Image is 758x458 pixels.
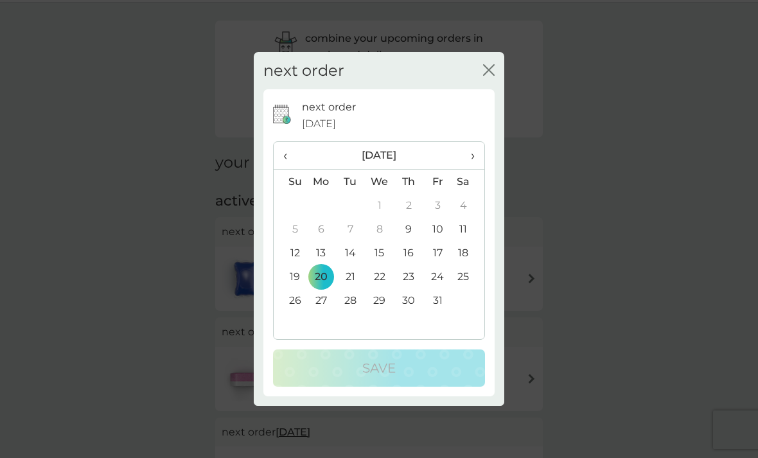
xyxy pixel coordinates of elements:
[452,193,484,217] td: 4
[336,217,365,241] td: 7
[306,170,336,194] th: Mo
[283,142,297,169] span: ‹
[394,265,423,288] td: 23
[394,217,423,241] td: 9
[452,265,484,288] td: 25
[274,288,306,312] td: 26
[362,358,396,378] p: Save
[452,217,484,241] td: 11
[365,170,394,194] th: We
[336,265,365,288] td: 21
[462,142,475,169] span: ›
[423,241,452,265] td: 17
[306,217,336,241] td: 6
[423,265,452,288] td: 24
[263,62,344,80] h2: next order
[274,217,306,241] td: 5
[336,170,365,194] th: Tu
[306,142,452,170] th: [DATE]
[394,288,423,312] td: 30
[365,217,394,241] td: 8
[394,193,423,217] td: 2
[306,241,336,265] td: 13
[365,288,394,312] td: 29
[274,265,306,288] td: 19
[274,241,306,265] td: 12
[394,241,423,265] td: 16
[302,116,336,132] span: [DATE]
[365,241,394,265] td: 15
[274,170,306,194] th: Su
[336,288,365,312] td: 28
[452,241,484,265] td: 18
[452,170,484,194] th: Sa
[423,170,452,194] th: Fr
[302,99,356,116] p: next order
[365,193,394,217] td: 1
[423,217,452,241] td: 10
[365,265,394,288] td: 22
[306,265,336,288] td: 20
[273,349,485,387] button: Save
[336,241,365,265] td: 14
[483,64,495,78] button: close
[423,288,452,312] td: 31
[423,193,452,217] td: 3
[306,288,336,312] td: 27
[394,170,423,194] th: Th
